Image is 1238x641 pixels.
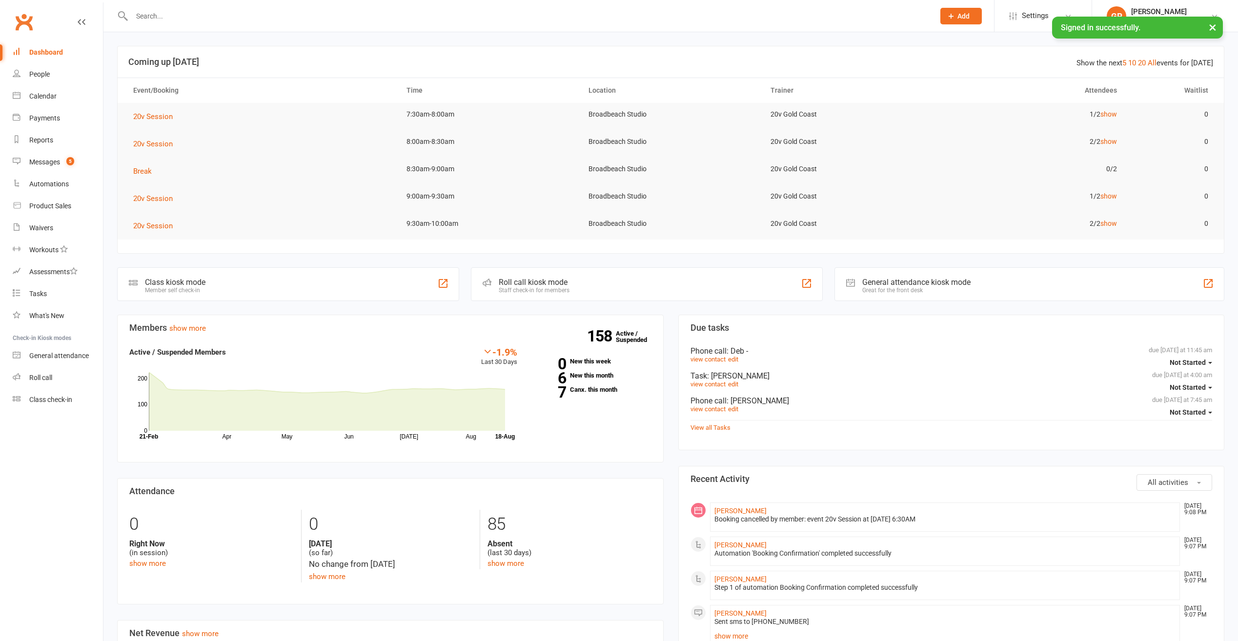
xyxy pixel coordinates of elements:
[762,130,944,153] td: 20v Gold Coast
[1126,78,1217,103] th: Waitlist
[309,510,473,539] div: 0
[145,278,205,287] div: Class kiosk mode
[580,185,762,208] td: Broadbeach Studio
[728,356,738,363] a: edit
[309,572,345,581] a: show more
[398,158,580,180] td: 8:30am-9:00am
[13,367,103,389] a: Roll call
[128,57,1213,67] h3: Coming up [DATE]
[1170,408,1206,416] span: Not Started
[133,193,180,204] button: 20v Session
[690,396,1213,405] div: Phone call
[1076,57,1213,69] div: Show the next events for [DATE]
[1126,130,1217,153] td: 0
[499,278,569,287] div: Roll call kiosk mode
[1022,5,1049,27] span: Settings
[1148,59,1157,67] a: All
[29,136,53,144] div: Reports
[944,212,1126,235] td: 2/2
[862,278,971,287] div: General attendance kiosk mode
[580,130,762,153] td: Broadbeach Studio
[398,212,580,235] td: 9:30am-10:00am
[862,287,971,294] div: Great for the front desk
[29,352,89,360] div: General attendance
[13,151,103,173] a: Messages 5
[133,138,180,150] button: 20v Session
[727,346,748,356] span: : Deb -
[309,539,473,548] strong: [DATE]
[1179,571,1212,584] time: [DATE] 9:07 PM
[13,389,103,411] a: Class kiosk mode
[1170,383,1206,391] span: Not Started
[29,396,72,403] div: Class check-in
[1179,537,1212,550] time: [DATE] 9:07 PM
[29,290,47,298] div: Tasks
[398,185,580,208] td: 9:00am-9:30am
[13,283,103,305] a: Tasks
[487,510,651,539] div: 85
[616,323,659,350] a: 158Active / Suspended
[129,9,928,23] input: Search...
[13,107,103,129] a: Payments
[714,541,767,549] a: [PERSON_NAME]
[398,78,580,103] th: Time
[1100,220,1117,227] a: show
[481,346,517,367] div: Last 30 Days
[66,157,74,165] span: 5
[532,385,566,400] strong: 7
[1170,403,1212,421] button: Not Started
[728,381,738,388] a: edit
[944,103,1126,126] td: 1/2
[944,78,1126,103] th: Attendees
[1126,212,1217,235] td: 0
[133,167,152,176] span: Break
[1100,110,1117,118] a: show
[532,372,651,379] a: 6New this month
[714,609,767,617] a: [PERSON_NAME]
[1100,192,1117,200] a: show
[940,8,982,24] button: Add
[1126,185,1217,208] td: 0
[1137,474,1212,491] button: All activities
[487,539,651,548] strong: Absent
[29,312,64,320] div: What's New
[580,158,762,180] td: Broadbeach Studio
[133,220,180,232] button: 20v Session
[133,111,180,122] button: 20v Session
[145,287,205,294] div: Member self check-in
[1138,59,1146,67] a: 20
[690,356,726,363] a: view contact
[762,78,944,103] th: Trainer
[1170,359,1206,366] span: Not Started
[1131,16,1187,25] div: 20v Gold Coast
[129,486,651,496] h3: Attendance
[1126,103,1217,126] td: 0
[707,371,770,381] span: : [PERSON_NAME]
[944,130,1126,153] td: 2/2
[29,70,50,78] div: People
[124,78,398,103] th: Event/Booking
[532,357,566,371] strong: 0
[133,165,159,177] button: Break
[13,195,103,217] a: Product Sales
[29,180,69,188] div: Automations
[714,515,1176,523] div: Booking cancelled by member: event 20v Session at [DATE] 6:30AM
[129,539,294,548] strong: Right Now
[129,539,294,558] div: (in session)
[129,348,226,357] strong: Active / Suspended Members
[29,202,71,210] div: Product Sales
[129,510,294,539] div: 0
[714,575,767,583] a: [PERSON_NAME]
[690,405,726,413] a: view contact
[762,158,944,180] td: 20v Gold Coast
[532,358,651,364] a: 0New this week
[13,41,103,63] a: Dashboard
[1179,605,1212,618] time: [DATE] 9:07 PM
[29,92,57,100] div: Calendar
[1126,158,1217,180] td: 0
[29,268,78,276] div: Assessments
[714,583,1176,592] div: Step 1 of automation Booking Confirmation completed successfully
[580,212,762,235] td: Broadbeach Studio
[133,140,173,148] span: 20v Session
[133,194,173,203] span: 20v Session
